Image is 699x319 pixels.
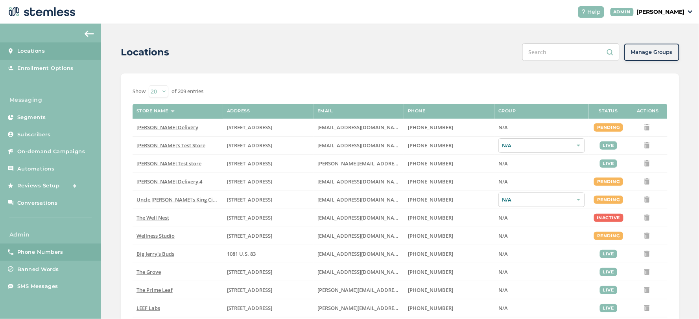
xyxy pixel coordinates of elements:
[317,233,400,239] label: vmrobins@gmail.com
[317,268,403,275] span: [EMAIL_ADDRESS][DOMAIN_NAME]
[317,160,443,167] span: [PERSON_NAME][EMAIL_ADDRESS][DOMAIN_NAME]
[136,124,219,131] label: Hazel Delivery
[408,142,491,149] label: (503) 804-9208
[498,192,585,207] div: N/A
[600,304,617,312] div: live
[317,142,400,149] label: brianashen@gmail.com
[6,4,76,20] img: logo-dark-0685b13c.svg
[17,131,51,139] span: Subscribers
[498,124,585,131] label: N/A
[600,286,617,294] div: live
[17,165,55,173] span: Automations
[121,45,169,59] h2: Locations
[408,178,491,185] label: (818) 561-0790
[171,110,175,112] img: icon-sort-1e1d7615.svg
[17,47,45,55] span: Locations
[610,8,634,16] div: ADMIN
[136,178,219,185] label: Hazel Delivery 4
[408,196,453,203] span: [PHONE_NUMBER]
[227,233,310,239] label: 123 Main Street
[594,123,623,132] div: pending
[317,108,333,114] label: Email
[317,196,403,203] span: [EMAIL_ADDRESS][DOMAIN_NAME]
[408,287,491,293] label: (520) 272-8455
[66,178,81,194] img: glitter-stars-b7820f95.gif
[600,141,617,150] div: live
[136,304,160,312] span: LEEF Labs
[408,196,491,203] label: (907) 330-7833
[498,269,585,275] label: N/A
[408,233,491,239] label: (269) 929-8463
[133,88,146,95] label: Show
[408,268,453,275] span: [PHONE_NUMBER]
[17,182,60,190] span: Reviews Setup
[227,287,310,293] label: 4120 East Speedway Boulevard
[628,104,668,119] th: Actions
[317,304,483,312] span: [PERSON_NAME][EMAIL_ADDRESS][PERSON_NAME][DOMAIN_NAME]
[85,31,94,37] img: icon-arrow-back-accent-c549486e.svg
[227,214,272,221] span: [STREET_ADDRESS]
[17,248,63,256] span: Phone Numbers
[136,268,161,275] span: The Grove
[17,114,46,121] span: Segments
[317,124,400,131] label: arman91488@gmail.com
[317,124,403,131] span: [EMAIL_ADDRESS][DOMAIN_NAME]
[408,305,491,312] label: (707) 513-9697
[498,233,585,239] label: N/A
[522,43,620,61] input: Search
[227,160,310,167] label: 5241 Center Boulevard
[227,304,272,312] span: [STREET_ADDRESS]
[408,214,453,221] span: [PHONE_NUMBER]
[317,160,400,167] label: swapnil@stemless.co
[136,287,219,293] label: The Prime Leaf
[498,178,585,185] label: N/A
[594,232,623,240] div: pending
[498,287,585,293] label: N/A
[498,251,585,257] label: N/A
[227,196,310,203] label: 209 King Circle
[17,148,85,156] span: On-demand Campaigns
[498,305,585,312] label: N/A
[227,108,250,114] label: Address
[408,160,491,167] label: (503) 332-4545
[408,250,453,257] span: [PHONE_NUMBER]
[408,304,453,312] span: [PHONE_NUMBER]
[498,160,585,167] label: N/A
[317,214,403,221] span: [EMAIL_ADDRESS][DOMAIN_NAME]
[227,305,310,312] label: 1785 South Main Street
[408,214,491,221] label: (269) 929-8463
[136,196,219,203] label: Uncle Herb’s King Circle
[227,142,272,149] span: [STREET_ADDRESS]
[136,233,219,239] label: Wellness Studio
[227,196,272,203] span: [STREET_ADDRESS]
[136,160,219,167] label: Swapnil Test store
[136,196,222,203] span: Uncle [PERSON_NAME]’s King Circle
[227,286,272,293] span: [STREET_ADDRESS]
[408,178,453,185] span: [PHONE_NUMBER]
[317,178,403,185] span: [EMAIL_ADDRESS][DOMAIN_NAME]
[227,178,272,185] span: [STREET_ADDRESS]
[136,232,175,239] span: Wellness Studio
[317,250,403,257] span: [EMAIL_ADDRESS][DOMAIN_NAME]
[408,160,453,167] span: [PHONE_NUMBER]
[498,138,585,153] div: N/A
[227,142,310,149] label: 123 East Main Street
[599,108,618,114] label: Status
[172,88,203,95] label: of 209 entries
[588,8,601,16] span: Help
[317,287,400,293] label: john@theprimeleaf.com
[317,232,403,239] span: [EMAIL_ADDRESS][DOMAIN_NAME]
[136,178,202,185] span: [PERSON_NAME] Delivery 4
[136,160,201,167] span: [PERSON_NAME] Test store
[136,305,219,312] label: LEEF Labs
[594,178,623,186] div: pending
[408,251,491,257] label: (580) 539-1118
[624,44,679,61] button: Manage Groups
[317,305,400,312] label: josh.bowers@leefca.com
[136,214,219,221] label: The Well Nest
[136,286,173,293] span: The Prime Leaf
[136,108,168,114] label: Store name
[227,268,272,275] span: [STREET_ADDRESS]
[408,232,453,239] span: [PHONE_NUMBER]
[227,178,310,185] label: 17523 Ventura Boulevard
